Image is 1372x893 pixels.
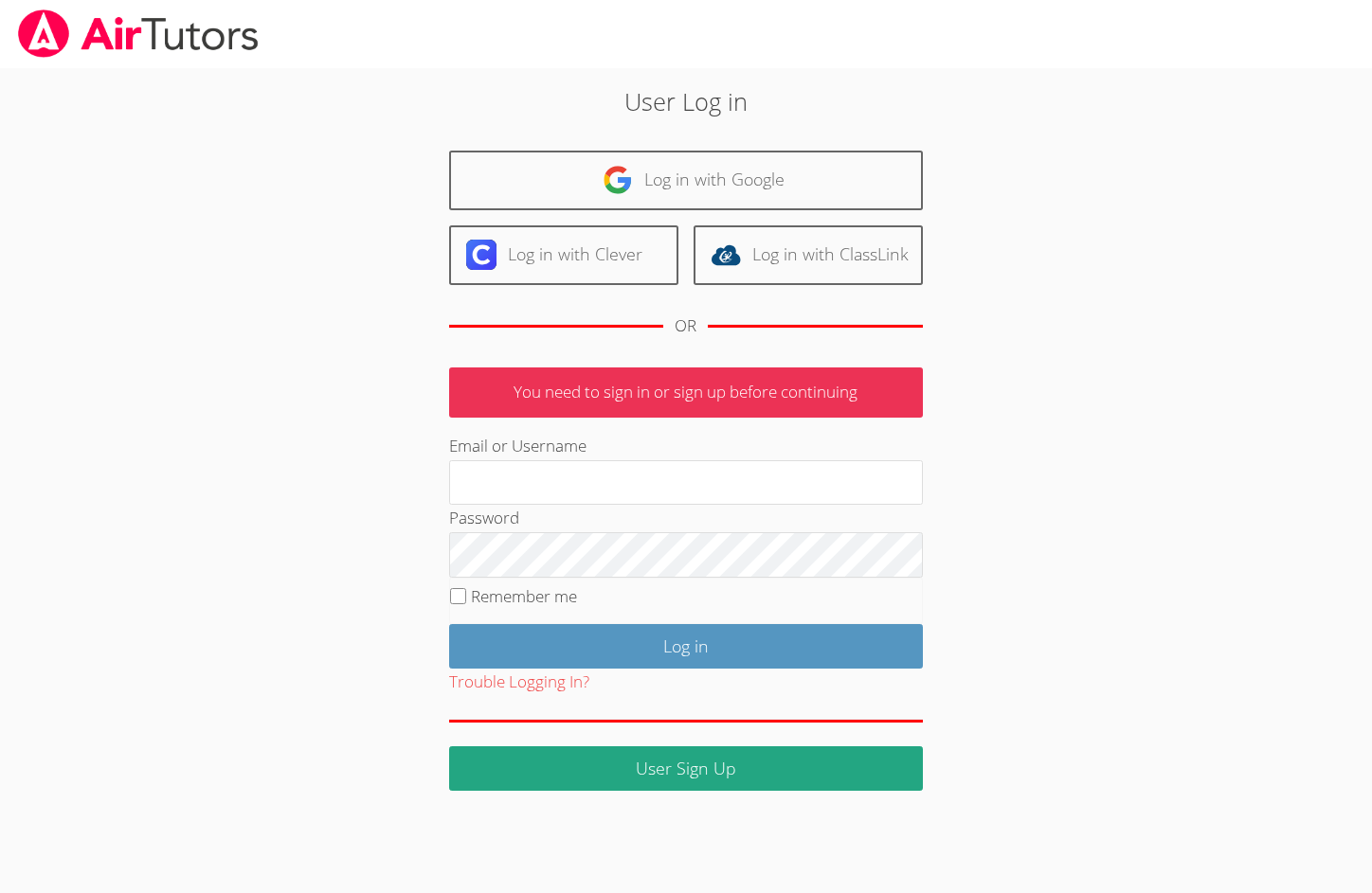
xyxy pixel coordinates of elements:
[449,225,678,285] a: Log in with Clever
[449,624,923,669] input: Log in
[471,585,577,607] label: Remember me
[449,746,923,791] a: User Sign Up
[603,165,633,195] img: google-logo-50288ca7cdecda66e5e0955fdab243c47b7ad437acaf1139b6f446037453330a.svg
[449,151,923,210] a: Log in with Google
[694,225,923,285] a: Log in with ClassLink
[449,435,587,456] label: Email or Username
[316,83,1056,119] h2: User Log in
[449,367,923,418] p: You need to sign in or sign up before continuing
[711,240,741,270] img: classlink-logo-d6bb404cc1216ec64c9a2012d9dc4662098be43eaf13dc465df04b49fa7ab582.svg
[449,669,589,696] button: Trouble Logging In?
[675,313,696,340] div: OR
[466,240,496,270] img: clever-logo-6eab21bc6e7a338710f1a6ff85c0baf02591cd810cc4098c63d3a4b26e2feb20.svg
[449,507,519,528] label: Password
[16,9,261,58] img: airtutors_banner-c4298cdbf04f3fff15de1276eac7730deb9818008684d7c2e4769d2f7ddbe033.png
